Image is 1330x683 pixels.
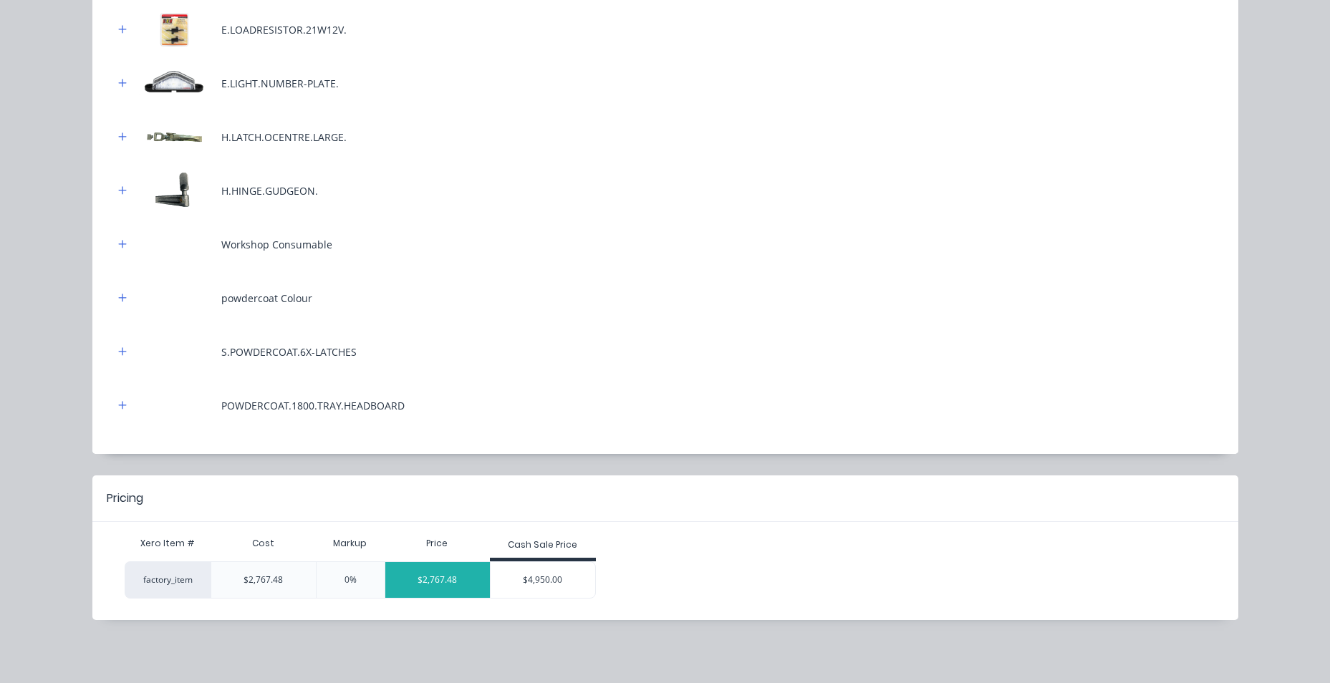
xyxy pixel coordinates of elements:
[125,529,211,558] div: Xero Item #
[211,561,317,599] div: $2,767.48
[316,561,385,599] div: 0%
[221,344,357,359] div: S.POWDERCOAT.6X-LATCHES
[107,490,143,507] div: Pricing
[139,117,211,157] img: H.LATCH.OCENTRE.LARGE.
[221,237,332,252] div: Workshop Consumable
[221,183,318,198] div: H.HINGE.GUDGEON.
[221,291,312,306] div: powdercoat Colour
[221,76,339,91] div: E.LIGHT.NUMBER-PLATE.
[221,130,347,145] div: H.LATCH.OCENTRE.LARGE.
[221,398,405,413] div: POWDERCOAT.1800.TRAY.HEADBOARD
[139,171,211,210] img: H.HINGE.GUDGEON.
[385,529,491,558] div: Price
[316,529,385,558] div: Markup
[508,538,577,551] div: Cash Sale Price
[385,562,491,598] div: $2,767.48
[125,561,211,599] div: factory_item
[139,10,211,49] img: E.LOADRESISTOR.21W12V.
[211,529,317,558] div: Cost
[139,64,211,103] img: E.LIGHT.NUMBER-PLATE.
[221,22,347,37] div: E.LOADRESISTOR.21W12V.
[491,562,595,598] div: $4,950.00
